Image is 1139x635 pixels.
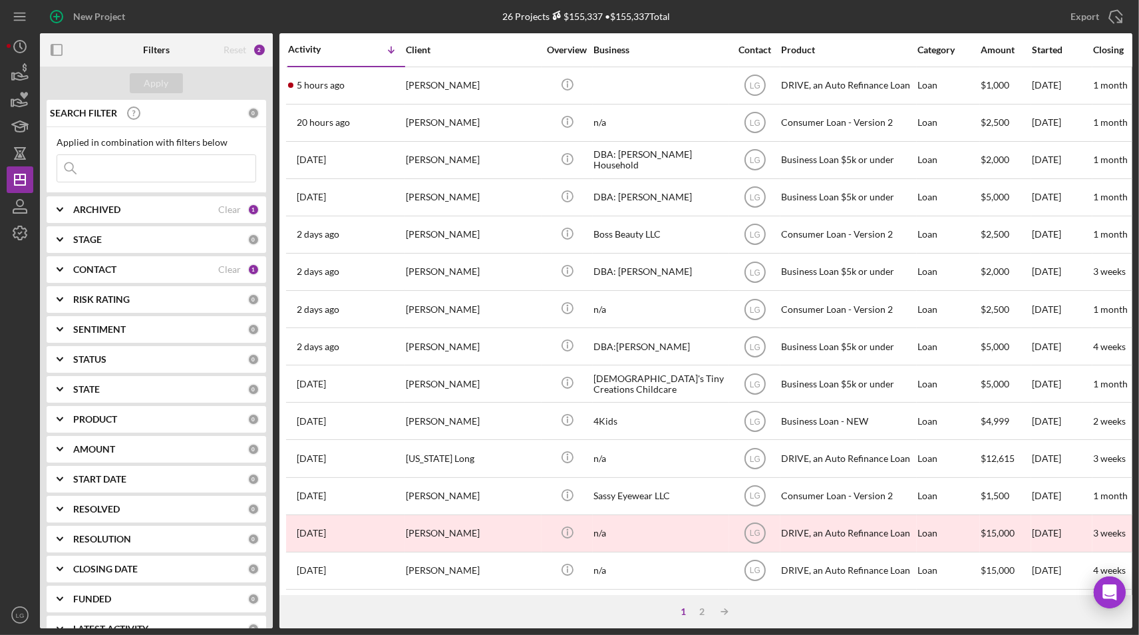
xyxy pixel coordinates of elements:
time: 2025-10-07 00:27 [297,379,326,389]
b: CONTACT [73,264,116,275]
div: Loan [917,217,979,252]
time: 2025-10-08 15:22 [297,341,339,352]
div: [DEMOGRAPHIC_DATA]'s Tiny Creations Childcare [593,366,727,401]
div: 1 [247,204,259,216]
div: Loan [917,403,979,439]
div: $12,615 [981,441,1031,476]
div: n/a [593,553,727,588]
div: 0 [247,353,259,365]
b: STATUS [73,354,106,365]
span: $1,000 [981,79,1009,91]
div: 0 [247,473,259,485]
b: ARCHIVED [73,204,120,215]
span: $1,500 [981,490,1009,501]
div: 0 [247,623,259,635]
span: $5,000 [981,378,1009,389]
div: [PERSON_NAME] [406,68,539,103]
div: Loan [917,366,979,401]
div: [DATE] [1032,217,1092,252]
div: Business Loan $5k or under [781,254,914,290]
div: 0 [247,383,259,395]
span: $2,000 [981,154,1009,165]
b: Filters [143,45,170,55]
time: 2025-10-05 16:28 [297,416,326,427]
time: 1 month [1093,191,1128,202]
span: $5,000 [981,341,1009,352]
div: Sassy Eyewear LLC [593,479,727,514]
div: Export [1070,3,1099,30]
div: n/a [593,441,727,476]
div: 0 [247,503,259,515]
div: Business Loan $5k or under [781,329,914,364]
div: Consumer Loan - Version 2 [781,217,914,252]
time: 3 weeks [1093,453,1126,464]
time: 2 weeks [1093,415,1126,427]
div: Loan [917,68,979,103]
div: [PERSON_NAME] [406,329,539,364]
div: [PERSON_NAME] [406,217,539,252]
div: Amount [981,45,1031,55]
b: STATE [73,384,100,395]
time: 2025-10-03 16:14 [297,453,326,464]
time: 4 weeks [1093,341,1126,352]
div: DBA:[PERSON_NAME] [593,329,727,364]
div: Loan [917,292,979,327]
div: [PERSON_NAME] [406,366,539,401]
div: Business Loan $5k or under [781,180,914,215]
div: [PERSON_NAME] [406,142,539,178]
div: n/a [593,516,727,551]
div: DRIVE, an Auto Refinance Loan [781,441,914,476]
div: Clear [218,264,241,275]
div: Loan [917,553,979,588]
div: Open Intercom Messenger [1094,576,1126,608]
div: Started [1032,45,1092,55]
div: DRIVE, an Auto Refinance Loan [781,516,914,551]
div: Consumer Loan - Version 2 [781,105,914,140]
div: Loan [917,516,979,551]
div: DRIVE, an Auto Refinance Loan [781,68,914,103]
b: AMOUNT [73,444,115,455]
div: Business Loan $5k or under [781,366,914,401]
time: 1 month [1093,228,1128,240]
time: 1 month [1093,116,1128,128]
div: 0 [247,294,259,306]
text: LG [749,417,760,426]
b: FUNDED [73,594,111,604]
div: 0 [247,413,259,425]
div: [DATE] [1032,68,1092,103]
text: LG [749,342,760,351]
b: RISK RATING [73,294,130,305]
div: [DATE] [1032,590,1092,626]
time: 1 month [1093,154,1128,165]
time: 3 weeks [1093,266,1126,277]
div: [PERSON_NAME] [406,553,539,588]
span: $2,500 [981,304,1009,315]
div: Contact [730,45,780,55]
b: RESOLVED [73,504,120,515]
span: $15,000 [981,564,1015,576]
div: n/a [593,105,727,140]
div: Loan [917,254,979,290]
div: Loan [917,590,979,626]
time: 1 month [1093,304,1128,315]
time: 2025-10-09 15:01 [297,192,326,202]
text: LG [749,268,760,277]
text: LG [749,492,760,501]
div: [DATE] [1032,366,1092,401]
div: [DATE] [1032,479,1092,514]
div: [DATE] [1032,292,1092,327]
div: [DATE] [1032,142,1092,178]
div: Product [781,45,914,55]
div: Reset [224,45,246,55]
b: SEARCH FILTER [50,108,117,118]
time: 2025-10-09 15:27 [297,154,326,165]
button: Export [1057,3,1132,30]
div: Overview [542,45,592,55]
time: 2025-10-01 17:38 [297,528,326,538]
b: START DATE [73,474,126,485]
div: [PERSON_NAME] [406,479,539,514]
div: Loan [917,105,979,140]
div: DBA: [PERSON_NAME] [593,180,727,215]
text: LG [749,81,760,91]
div: Loan [917,142,979,178]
